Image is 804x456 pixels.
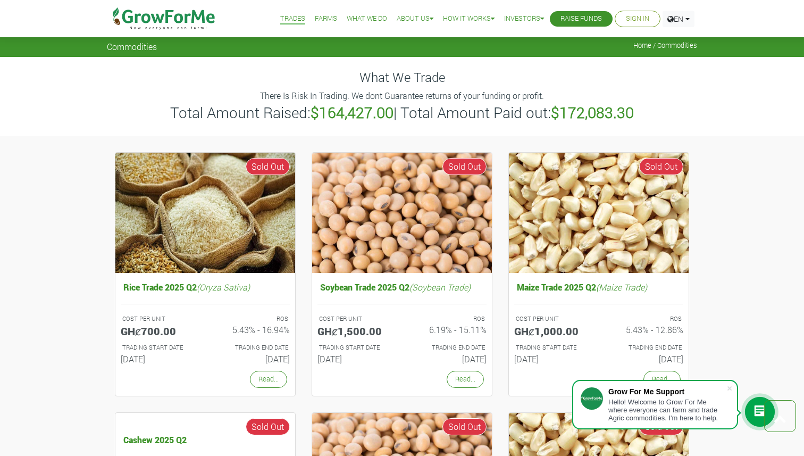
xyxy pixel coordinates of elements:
[315,13,337,24] a: Farms
[447,371,484,387] a: Read...
[122,314,196,324] p: COST PER UNIT
[639,158,683,175] span: Sold Out
[607,354,683,364] h6: [DATE]
[121,279,290,368] a: Rice Trade 2025 Q2(Oryza Sativa) COST PER UNIT GHȼ700.00 ROS 5.43% - 16.94% TRADING START DATE [D...
[215,343,288,352] p: Estimated Trading End Date
[608,387,726,396] div: Grow For Me Support
[246,418,290,435] span: Sold Out
[250,371,287,387] a: Read...
[509,153,689,273] img: growforme image
[312,153,492,273] img: growforme image
[442,158,487,175] span: Sold Out
[412,314,485,324] p: ROS
[516,314,589,324] p: COST PER UNIT
[107,42,157,52] span: Commodities
[608,314,682,324] p: ROS
[115,153,295,273] img: growforme image
[311,103,393,122] b: $164,427.00
[317,354,394,364] h6: [DATE]
[397,13,433,24] a: About Us
[443,13,495,24] a: How it Works
[410,325,487,335] h6: 6.19% - 15.11%
[626,13,649,24] a: Sign In
[504,13,544,24] a: Investors
[409,281,471,293] i: (Soybean Trade)
[317,279,487,368] a: Soybean Trade 2025 Q2(Soybean Trade) COST PER UNIT GHȼ1,500.00 ROS 6.19% - 15.11% TRADING START D...
[410,354,487,364] h6: [DATE]
[121,354,197,364] h6: [DATE]
[516,343,589,352] p: Estimated Trading Start Date
[412,343,485,352] p: Estimated Trading End Date
[596,281,647,293] i: (Maize Trade)
[319,343,392,352] p: Estimated Trading Start Date
[633,42,697,49] span: Home / Commodities
[122,343,196,352] p: Estimated Trading Start Date
[663,11,694,27] a: EN
[551,103,634,122] b: $172,083.30
[347,13,387,24] a: What We Do
[560,13,602,24] a: Raise Funds
[514,354,591,364] h6: [DATE]
[213,354,290,364] h6: [DATE]
[317,279,487,295] h5: Soybean Trade 2025 Q2
[514,279,683,295] h5: Maize Trade 2025 Q2
[215,314,288,324] p: ROS
[213,325,290,335] h6: 5.43% - 16.94%
[607,325,683,335] h6: 5.43% - 12.86%
[197,281,250,293] i: (Oryza Sativa)
[608,343,682,352] p: Estimated Trading End Date
[108,89,696,102] p: There Is Risk In Trading. We dont Guarantee returns of your funding or profit.
[108,104,696,122] h3: Total Amount Raised: | Total Amount Paid out:
[514,279,683,368] a: Maize Trade 2025 Q2(Maize Trade) COST PER UNIT GHȼ1,000.00 ROS 5.43% - 12.86% TRADING START DATE ...
[280,13,305,24] a: Trades
[246,158,290,175] span: Sold Out
[317,325,394,337] h5: GHȼ1,500.00
[442,418,487,435] span: Sold Out
[121,325,197,337] h5: GHȼ700.00
[121,279,290,295] h5: Rice Trade 2025 Q2
[514,325,591,337] h5: GHȼ1,000.00
[608,398,726,422] div: Hello! Welcome to Grow For Me where everyone can farm and trade Agric commodities. I'm here to help.
[643,371,681,387] a: Read...
[319,314,392,324] p: COST PER UNIT
[121,432,290,447] h5: Cashew 2025 Q2
[107,70,697,85] h4: What We Trade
